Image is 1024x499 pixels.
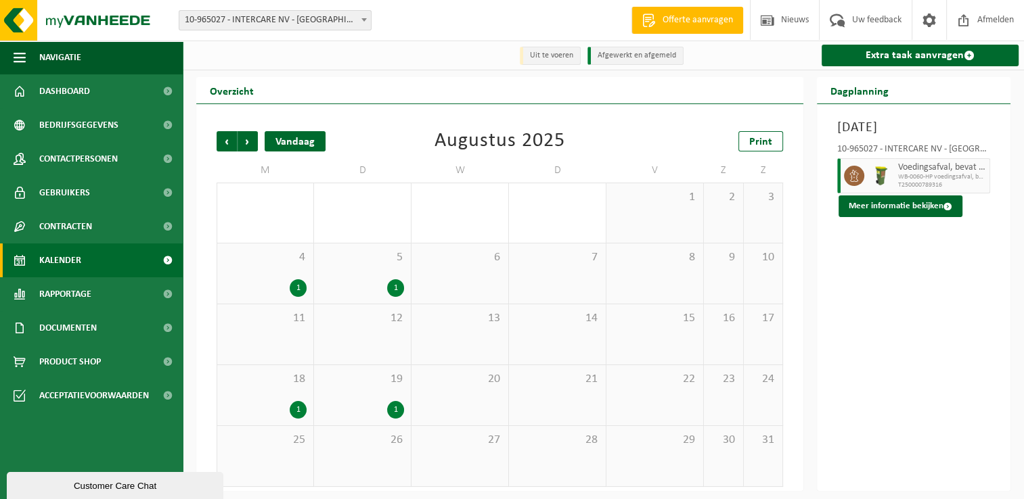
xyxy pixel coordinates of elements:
[751,433,776,448] span: 31
[196,77,267,103] h2: Overzicht
[418,311,502,326] span: 13
[321,372,404,387] span: 19
[321,311,404,326] span: 12
[704,158,744,183] td: Z
[39,74,90,108] span: Dashboard
[516,372,599,387] span: 21
[314,158,411,183] td: D
[224,250,307,265] span: 4
[179,10,372,30] span: 10-965027 - INTERCARE NV - GENTBRUGGE
[321,433,404,448] span: 26
[39,210,92,243] span: Contracten
[738,131,783,151] a: Print
[39,277,91,311] span: Rapportage
[516,250,599,265] span: 7
[837,145,990,158] div: 10-965027 - INTERCARE NV - [GEOGRAPHIC_DATA]
[749,137,772,147] span: Print
[839,195,962,217] button: Meer informatie bekijken
[387,401,404,419] div: 1
[224,372,307,387] span: 18
[39,142,118,176] span: Contactpersonen
[418,372,502,387] span: 20
[613,190,696,205] span: 1
[217,158,314,183] td: M
[217,131,237,151] span: Vorige
[744,158,784,183] td: Z
[606,158,704,183] td: V
[39,345,101,379] span: Product Shop
[898,173,986,181] span: WB-0060-HP voedingsafval, bevat producten van dierlijke oors
[711,372,736,387] span: 23
[179,11,371,30] span: 10-965027 - INTERCARE NV - GENTBRUGGE
[435,131,565,151] div: Augustus 2025
[39,379,149,412] span: Acceptatievoorwaarden
[411,158,509,183] td: W
[265,131,326,151] div: Vandaag
[751,190,776,205] span: 3
[898,162,986,173] span: Voedingsafval, bevat producten van dierlijke oorsprong, onverpakt, categorie 3
[520,47,581,65] li: Uit te voeren
[613,433,696,448] span: 29
[290,401,307,419] div: 1
[238,131,258,151] span: Volgende
[871,166,891,186] img: WB-0060-HPE-GN-50
[7,469,226,499] iframe: chat widget
[898,181,986,189] span: T250000789316
[39,108,118,142] span: Bedrijfsgegevens
[751,250,776,265] span: 10
[817,77,902,103] h2: Dagplanning
[711,433,736,448] span: 30
[822,45,1019,66] a: Extra taak aanvragen
[516,433,599,448] span: 28
[613,311,696,326] span: 15
[418,250,502,265] span: 6
[837,118,990,138] h3: [DATE]
[516,311,599,326] span: 14
[387,279,404,297] div: 1
[711,190,736,205] span: 2
[418,433,502,448] span: 27
[711,250,736,265] span: 9
[224,433,307,448] span: 25
[711,311,736,326] span: 16
[613,372,696,387] span: 22
[509,158,606,183] td: D
[39,243,81,277] span: Kalender
[631,7,743,34] a: Offerte aanvragen
[613,250,696,265] span: 8
[224,311,307,326] span: 11
[587,47,684,65] li: Afgewerkt en afgemeld
[751,311,776,326] span: 17
[321,250,404,265] span: 5
[659,14,736,27] span: Offerte aanvragen
[39,311,97,345] span: Documenten
[290,279,307,297] div: 1
[751,372,776,387] span: 24
[39,176,90,210] span: Gebruikers
[39,41,81,74] span: Navigatie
